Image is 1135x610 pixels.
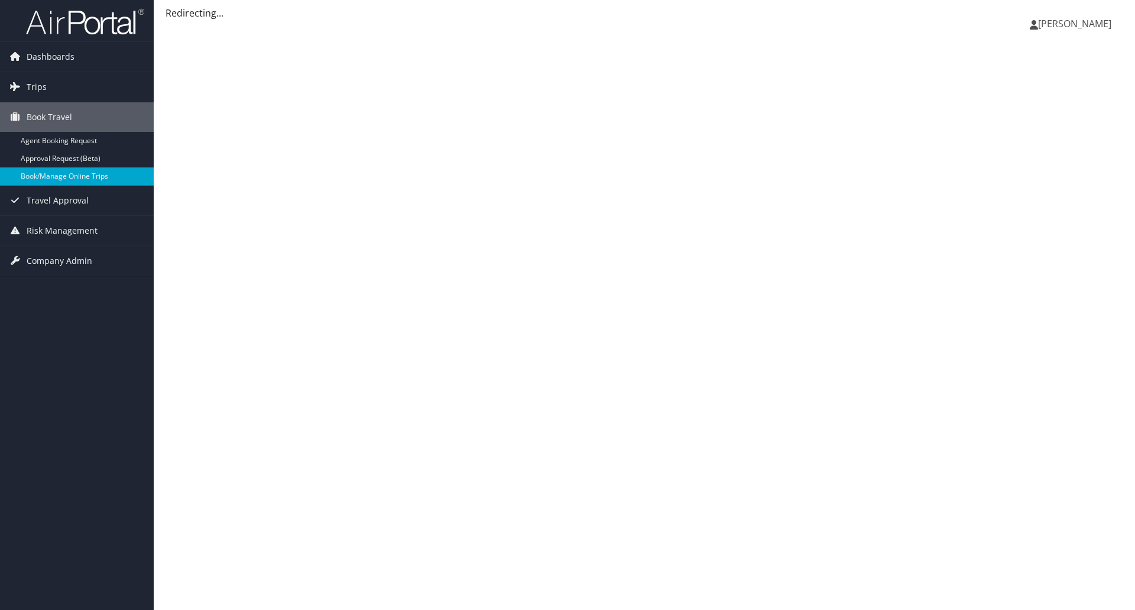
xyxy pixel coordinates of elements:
[166,6,1123,20] div: Redirecting...
[27,42,74,72] span: Dashboards
[26,8,144,35] img: airportal-logo.png
[27,216,98,246] span: Risk Management
[1030,6,1123,41] a: [PERSON_NAME]
[27,72,47,102] span: Trips
[27,246,92,276] span: Company Admin
[1038,17,1111,30] span: [PERSON_NAME]
[27,102,72,132] span: Book Travel
[27,186,89,215] span: Travel Approval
